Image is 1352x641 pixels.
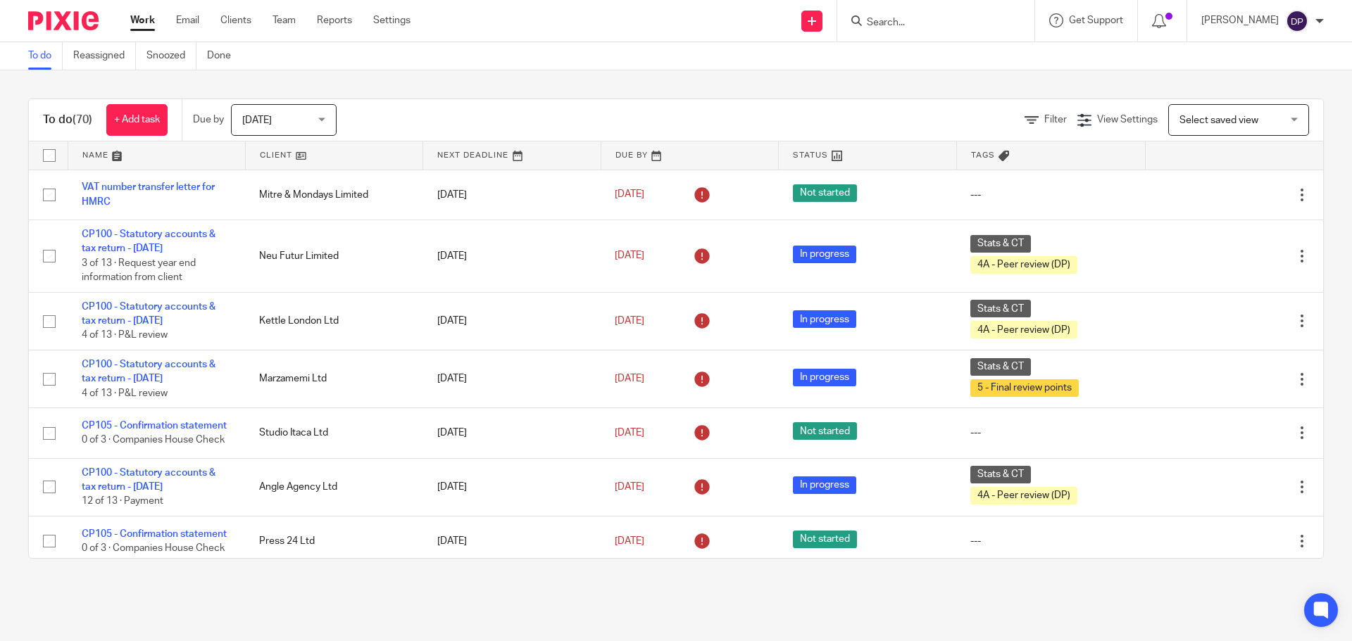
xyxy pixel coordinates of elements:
[970,321,1077,338] span: 4A - Peer review (DP)
[130,13,155,27] a: Work
[73,42,136,70] a: Reassigned
[245,170,423,220] td: Mitre & Mondays Limited
[793,310,856,328] span: In progress
[793,184,857,202] span: Not started
[615,428,644,438] span: [DATE]
[317,13,352,27] a: Reports
[793,246,856,263] span: In progress
[245,458,423,516] td: Angle Agency Ltd
[373,13,411,27] a: Settings
[615,374,644,383] span: [DATE]
[82,182,215,206] a: VAT number transfer letter for HMRC
[793,369,856,386] span: In progress
[82,388,168,398] span: 4 of 13 · P&L review
[146,42,196,70] a: Snoozed
[106,104,168,136] a: + Add task
[82,435,225,445] span: 0 of 3 · Companies House Check
[615,190,644,200] span: [DATE]
[82,468,215,492] a: CP100 - Statutory accounts & tax return - [DATE]
[245,516,423,566] td: Press 24 Ltd
[970,426,1131,440] div: ---
[1069,15,1123,25] span: Get Support
[423,292,601,350] td: [DATE]
[1201,13,1279,27] p: [PERSON_NAME]
[423,458,601,516] td: [DATE]
[28,11,99,30] img: Pixie
[865,17,992,30] input: Search
[615,536,644,546] span: [DATE]
[970,466,1031,483] span: Stats & CT
[793,531,857,548] span: Not started
[970,487,1077,504] span: 4A - Peer review (DP)
[423,350,601,407] td: [DATE]
[1097,115,1158,125] span: View Settings
[28,42,63,70] a: To do
[242,115,272,125] span: [DATE]
[970,300,1031,317] span: Stats & CT
[423,408,601,458] td: [DATE]
[1044,115,1067,125] span: Filter
[1179,115,1258,125] span: Select saved view
[970,379,1079,397] span: 5 - Final review points
[970,358,1031,376] span: Stats & CT
[793,476,856,494] span: In progress
[82,543,225,553] span: 0 of 3 · Companies House Check
[193,113,224,127] p: Due by
[82,258,196,283] span: 3 of 13 · Request year end information from client
[207,42,242,70] a: Done
[970,235,1031,253] span: Stats & CT
[245,292,423,350] td: Kettle London Ltd
[245,220,423,292] td: Neu Futur Limited
[1286,10,1308,32] img: svg%3E
[423,220,601,292] td: [DATE]
[220,13,251,27] a: Clients
[615,251,644,261] span: [DATE]
[273,13,296,27] a: Team
[82,496,163,506] span: 12 of 13 · Payment
[245,350,423,407] td: Marzamemi Ltd
[82,529,227,539] a: CP105 - Confirmation statement
[43,113,92,127] h1: To do
[793,422,857,440] span: Not started
[82,421,227,431] a: CP105 - Confirmation statement
[615,316,644,326] span: [DATE]
[176,13,199,27] a: Email
[971,151,995,159] span: Tags
[423,170,601,220] td: [DATE]
[423,516,601,566] td: [DATE]
[82,302,215,326] a: CP100 - Statutory accounts & tax return - [DATE]
[82,360,215,383] a: CP100 - Statutory accounts & tax return - [DATE]
[245,408,423,458] td: Studio Itaca Ltd
[615,482,644,492] span: [DATE]
[970,534,1131,548] div: ---
[970,256,1077,274] span: 4A - Peer review (DP)
[73,114,92,125] span: (70)
[82,331,168,341] span: 4 of 13 · P&L review
[970,188,1131,202] div: ---
[82,229,215,253] a: CP100 - Statutory accounts & tax return - [DATE]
